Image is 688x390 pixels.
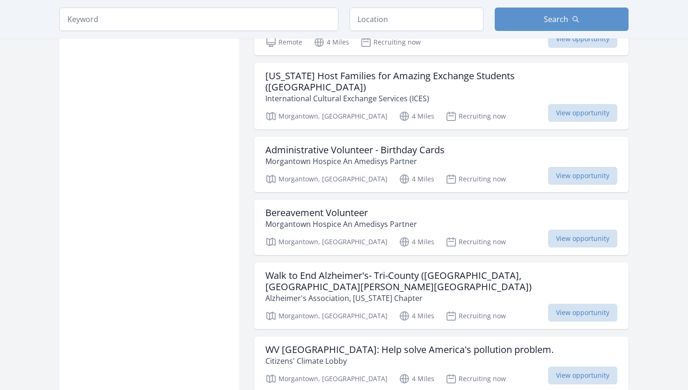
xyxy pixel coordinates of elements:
p: Remote [265,37,302,48]
p: Morgantown Hospice An Amedisys Partner [265,218,417,230]
p: Alzheimer's Association, [US_STATE] Chapter [265,292,617,304]
p: Morgantown, [GEOGRAPHIC_DATA] [265,111,388,122]
p: 4 Miles [399,236,434,247]
h3: [US_STATE] Host Families for Amazing Exchange Students ([GEOGRAPHIC_DATA]) [265,70,617,93]
span: View opportunity [548,104,617,122]
span: View opportunity [548,167,617,185]
p: Recruiting now [446,173,506,185]
h3: Bereavement Volunteer [265,207,417,218]
span: View opportunity [548,230,617,247]
p: Morgantown, [GEOGRAPHIC_DATA] [265,173,388,185]
p: 4 Miles [399,310,434,322]
p: Recruiting now [446,236,506,247]
p: Recruiting now [446,373,506,384]
span: View opportunity [548,30,617,48]
p: Recruiting now [360,37,421,48]
p: 4 Miles [399,111,434,122]
p: Morgantown, [GEOGRAPHIC_DATA] [265,310,388,322]
p: Recruiting now [446,310,506,322]
h3: WV [GEOGRAPHIC_DATA]: Help solve America's pollution problem. [265,344,554,355]
p: Recruiting now [446,111,506,122]
p: Morgantown, [GEOGRAPHIC_DATA] [265,373,388,384]
a: [US_STATE] Host Families for Amazing Exchange Students ([GEOGRAPHIC_DATA]) International Cultural... [254,63,629,129]
input: Location [350,7,483,31]
a: Bereavement Volunteer Morgantown Hospice An Amedisys Partner Morgantown, [GEOGRAPHIC_DATA] 4 Mile... [254,200,629,255]
a: Administrative Volunteer - Birthday Cards Morgantown Hospice An Amedisys Partner Morgantown, [GEO... [254,137,629,192]
span: View opportunity [548,367,617,384]
button: Search [495,7,629,31]
span: View opportunity [548,304,617,322]
p: 4 Miles [399,173,434,185]
input: Keyword [59,7,338,31]
p: International Cultural Exchange Services (ICES) [265,93,617,104]
h3: Walk to End Alzheimer's- Tri-County ([GEOGRAPHIC_DATA], [GEOGRAPHIC_DATA][PERSON_NAME][GEOGRAPHIC... [265,270,617,292]
span: Search [544,14,568,25]
a: Walk to End Alzheimer's- Tri-County ([GEOGRAPHIC_DATA], [GEOGRAPHIC_DATA][PERSON_NAME][GEOGRAPHIC... [254,262,629,329]
p: Citizens' Climate Lobby [265,355,554,367]
p: Morgantown Hospice An Amedisys Partner [265,156,445,167]
p: 4 Miles [314,37,349,48]
p: Morgantown, [GEOGRAPHIC_DATA] [265,236,388,247]
p: 4 Miles [399,373,434,384]
h3: Administrative Volunteer - Birthday Cards [265,144,445,156]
